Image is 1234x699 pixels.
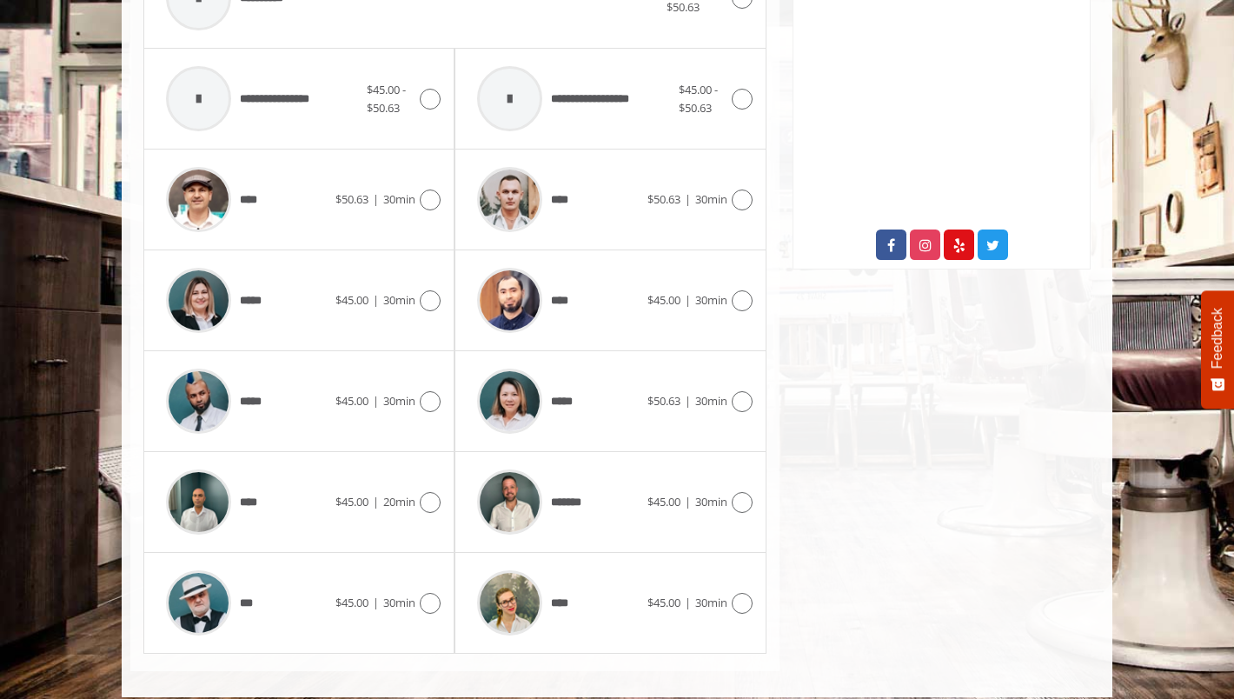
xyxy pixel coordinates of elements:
[335,494,368,509] span: $45.00
[383,191,415,207] span: 30min
[685,191,691,207] span: |
[335,595,368,610] span: $45.00
[695,595,727,610] span: 30min
[679,82,718,116] span: $45.00 - $50.63
[647,292,680,308] span: $45.00
[335,393,368,409] span: $45.00
[383,393,415,409] span: 30min
[367,82,406,116] span: $45.00 - $50.63
[373,292,379,308] span: |
[1210,308,1225,369] span: Feedback
[373,393,379,409] span: |
[647,494,680,509] span: $45.00
[685,494,691,509] span: |
[685,292,691,308] span: |
[685,595,691,610] span: |
[647,191,680,207] span: $50.63
[695,292,727,308] span: 30min
[335,292,368,308] span: $45.00
[335,191,368,207] span: $50.63
[695,494,727,509] span: 30min
[373,595,379,610] span: |
[383,494,415,509] span: 20min
[373,494,379,509] span: |
[695,393,727,409] span: 30min
[1201,290,1234,409] button: Feedback - Show survey
[647,595,680,610] span: $45.00
[373,191,379,207] span: |
[695,191,727,207] span: 30min
[647,393,680,409] span: $50.63
[685,393,691,409] span: |
[383,595,415,610] span: 30min
[383,292,415,308] span: 30min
